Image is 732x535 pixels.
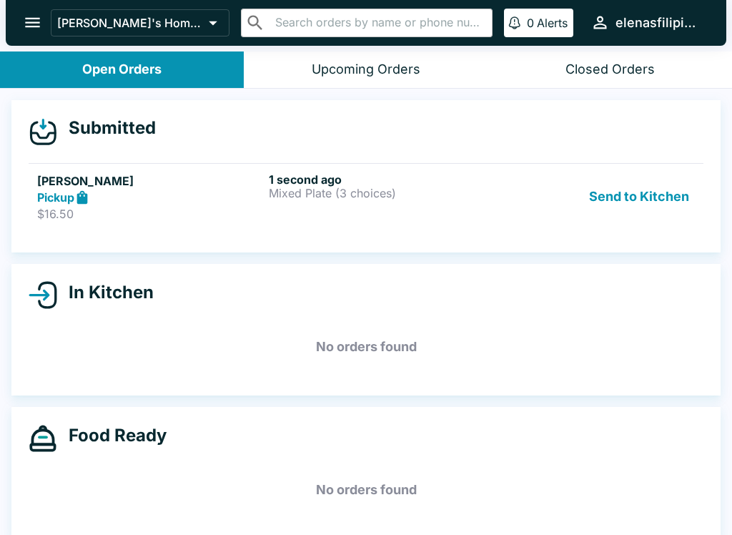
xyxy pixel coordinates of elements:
[57,117,156,139] h4: Submitted
[312,62,420,78] div: Upcoming Orders
[57,16,203,30] p: [PERSON_NAME]'s Home of the Finest Filipino Foods
[269,187,495,200] p: Mixed Plate (3 choices)
[29,321,703,373] h5: No orders found
[565,62,655,78] div: Closed Orders
[57,282,154,303] h4: In Kitchen
[51,9,229,36] button: [PERSON_NAME]'s Home of the Finest Filipino Foods
[527,16,534,30] p: 0
[37,207,263,221] p: $16.50
[29,163,703,230] a: [PERSON_NAME]Pickup$16.501 second agoMixed Plate (3 choices)Send to Kitchen
[269,172,495,187] h6: 1 second ago
[537,16,568,30] p: Alerts
[37,172,263,190] h5: [PERSON_NAME]
[271,13,486,33] input: Search orders by name or phone number
[57,425,167,446] h4: Food Ready
[14,4,51,41] button: open drawer
[82,62,162,78] div: Open Orders
[37,190,74,205] strong: Pickup
[615,14,703,31] div: elenasfilipinofoods
[585,7,709,38] button: elenasfilipinofoods
[29,464,703,516] h5: No orders found
[583,172,695,222] button: Send to Kitchen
